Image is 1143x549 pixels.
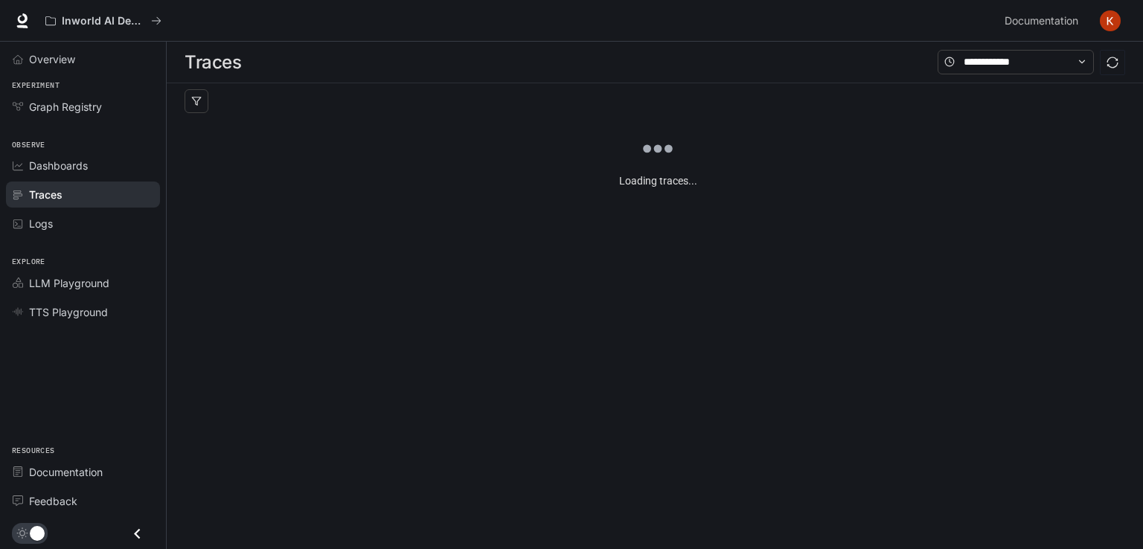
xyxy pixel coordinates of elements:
[121,518,154,549] button: Close drawer
[1100,10,1121,31] img: User avatar
[62,15,145,28] p: Inworld AI Demos
[6,299,160,325] a: TTS Playground
[6,152,160,179] a: Dashboards
[6,270,160,296] a: LLM Playground
[6,94,160,120] a: Graph Registry
[1107,57,1118,68] span: sync
[29,158,88,173] span: Dashboards
[29,187,63,202] span: Traces
[6,211,160,237] a: Logs
[29,493,77,509] span: Feedback
[29,216,53,231] span: Logs
[619,173,697,189] article: Loading traces...
[39,6,168,36] button: All workspaces
[1005,12,1078,30] span: Documentation
[30,524,45,541] span: Dark mode toggle
[6,46,160,72] a: Overview
[29,51,75,67] span: Overview
[29,464,103,480] span: Documentation
[185,48,241,77] h1: Traces
[6,488,160,514] a: Feedback
[999,6,1089,36] a: Documentation
[1095,6,1125,36] button: User avatar
[29,304,108,320] span: TTS Playground
[6,459,160,485] a: Documentation
[6,182,160,208] a: Traces
[29,275,109,291] span: LLM Playground
[29,99,102,115] span: Graph Registry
